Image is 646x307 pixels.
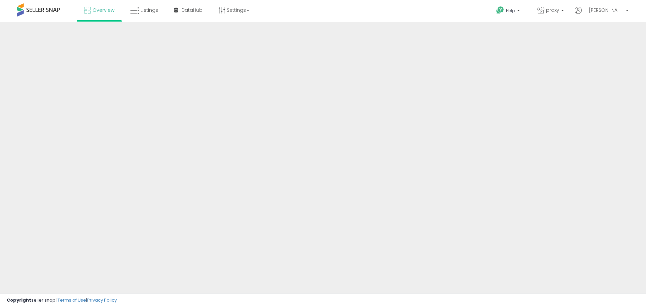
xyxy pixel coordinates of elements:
[58,297,86,303] a: Terms of Use
[496,6,504,14] i: Get Help
[491,1,527,22] a: Help
[7,297,31,303] strong: Copyright
[575,7,629,22] a: Hi [PERSON_NAME]
[546,7,559,13] span: praxy
[181,7,203,13] span: DataHub
[7,297,117,304] div: seller snap | |
[506,8,515,13] span: Help
[141,7,158,13] span: Listings
[583,7,624,13] span: Hi [PERSON_NAME]
[93,7,114,13] span: Overview
[87,297,117,303] a: Privacy Policy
